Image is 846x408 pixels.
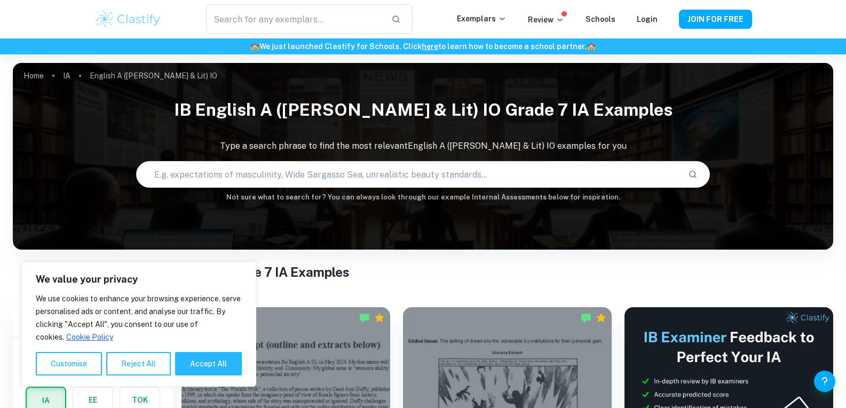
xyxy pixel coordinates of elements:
a: here [422,42,438,51]
p: Exemplars [457,13,507,25]
h6: Filter exemplars [13,307,173,337]
span: 🏫 [250,42,259,51]
img: Marked [359,313,370,323]
button: JOIN FOR FREE [679,10,752,29]
p: We value your privacy [36,273,242,286]
div: Premium [374,313,385,323]
img: Clastify logo [94,9,162,30]
button: Customise [36,352,102,375]
h6: Not sure what to search for? You can always look through our example Internal Assessments below f... [13,192,833,203]
h1: IB English A ([PERSON_NAME] & Lit) IO Grade 7 IA examples [13,93,833,127]
button: Search [684,165,702,183]
p: Review [528,14,564,26]
a: Schools [586,15,615,23]
p: We use cookies to enhance your browsing experience, serve personalised ads or content, and analys... [36,292,242,343]
img: Marked [581,313,591,323]
div: We value your privacy [21,262,256,387]
button: Help and Feedback [814,371,835,392]
input: Search for any exemplars... [206,4,382,34]
a: Home [23,68,44,83]
p: English A ([PERSON_NAME] & Lit) IO [90,70,217,82]
button: Accept All [175,352,242,375]
input: E.g. expectations of masculinity, Wide Sargasso Sea, unrealistic beauty standards... [137,159,680,189]
p: Type a search phrase to find the most relevant English A ([PERSON_NAME] & Lit) IO examples for you [13,140,833,153]
button: Reject All [106,352,171,375]
a: IA [63,68,70,83]
h6: We just launched Clastify for Schools. Click to learn how to become a school partner. [2,41,844,52]
a: Cookie Policy [66,332,114,342]
div: Premium [596,313,606,323]
a: Login [637,15,658,23]
span: 🏫 [587,42,596,51]
h1: All English A (Lang & Lit) IO Grade 7 IA Examples [54,262,792,282]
